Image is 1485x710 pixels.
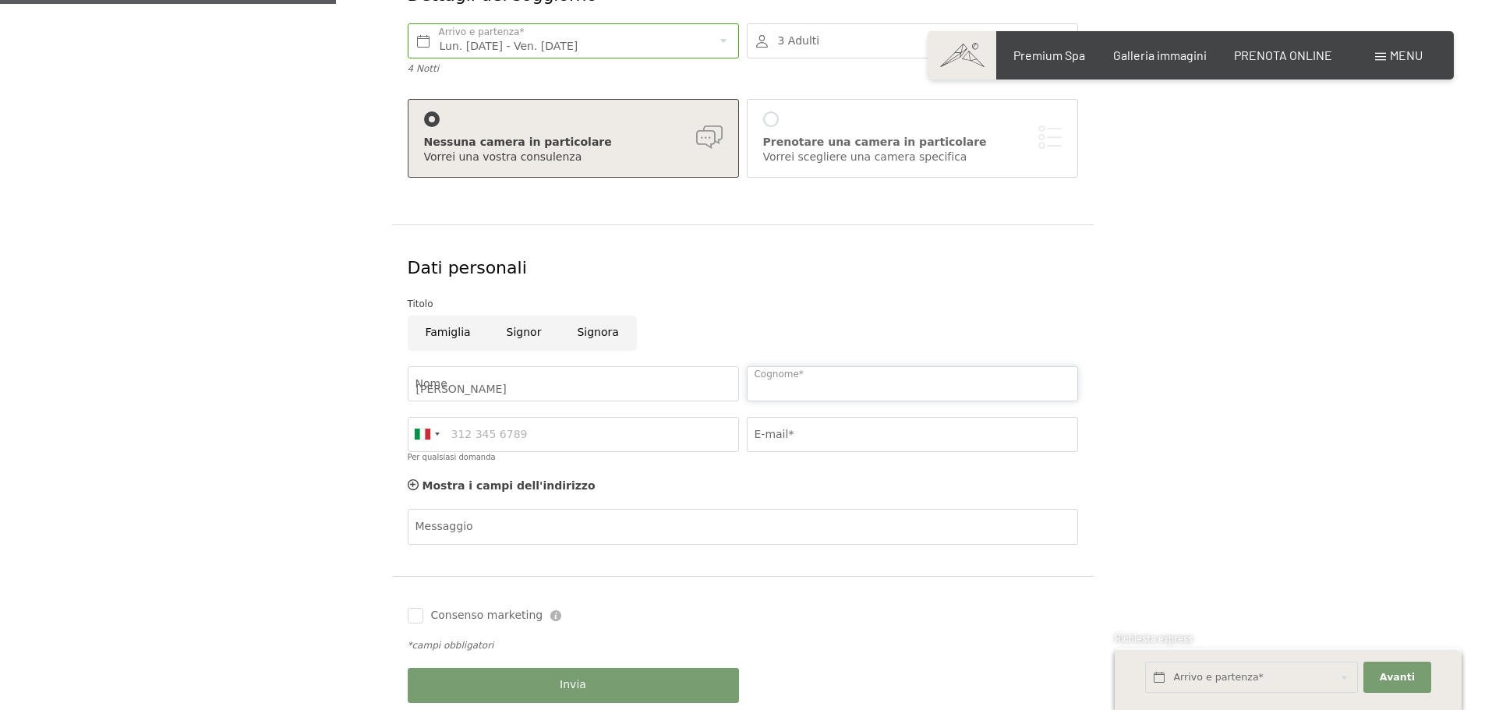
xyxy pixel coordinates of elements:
[408,296,1078,312] div: Titolo
[423,479,596,492] span: Mostra i campi dell'indirizzo
[1113,48,1207,62] a: Galleria immagini
[408,256,1078,281] div: Dati personali
[408,418,444,451] div: Italy (Italia): +39
[1363,662,1430,694] button: Avanti
[431,608,543,623] span: Consenso marketing
[1234,48,1332,62] a: PRENOTA ONLINE
[1115,632,1193,645] span: Richiesta express
[763,150,1062,165] div: Vorrei scegliere una camera specifica
[1013,48,1085,62] a: Premium Spa
[1380,670,1415,684] span: Avanti
[763,135,1062,150] div: Prenotare una camera in particolare
[408,668,739,703] button: Invia
[424,135,723,150] div: Nessuna camera in particolare
[560,677,586,693] span: Invia
[408,62,739,76] div: 4 Notti
[424,150,723,165] div: Vorrei una vostra consulenza
[1390,48,1423,62] span: Menu
[408,639,1078,652] div: *campi obbligatori
[408,417,739,452] input: 312 345 6789
[408,453,496,461] label: Per qualsiasi domanda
